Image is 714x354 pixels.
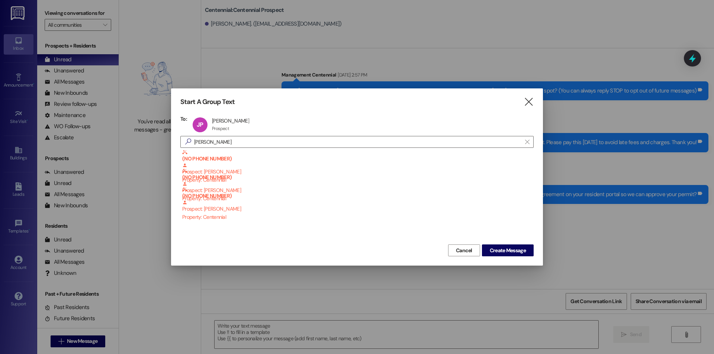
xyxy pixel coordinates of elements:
span: JP [197,121,203,129]
b: (NO PHONE NUMBER) [182,168,534,181]
button: Create Message [482,244,534,256]
div: (NO PHONE NUMBER) Prospect: [PERSON_NAME]Property: Centennial [180,168,534,187]
h3: To: [180,116,187,122]
button: Cancel [448,244,480,256]
div: Prospect: [PERSON_NAME] [182,187,534,221]
span: Create Message [490,247,526,254]
div: Property: Centennial [182,213,534,221]
i:  [182,138,194,146]
i:  [525,139,529,145]
b: (NO PHONE NUMBER) [182,187,534,199]
span: Cancel [456,247,472,254]
i:  [524,98,534,106]
div: (NO PHONE NUMBER) Prospect: [PERSON_NAME]Property: Centennial [180,187,534,205]
div: Prospect: [PERSON_NAME] [182,168,534,202]
h3: Start A Group Text [180,98,235,106]
div: Prospect [212,126,229,131]
b: (NO PHONE NUMBER) [182,150,534,162]
input: Search for any contact or apartment [194,137,521,147]
button: Clear text [521,136,533,147]
div: Prospect: [PERSON_NAME] [182,150,534,184]
div: (NO PHONE NUMBER) Prospect: [PERSON_NAME]Property: Centennial [180,150,534,168]
div: [PERSON_NAME] [212,117,249,124]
